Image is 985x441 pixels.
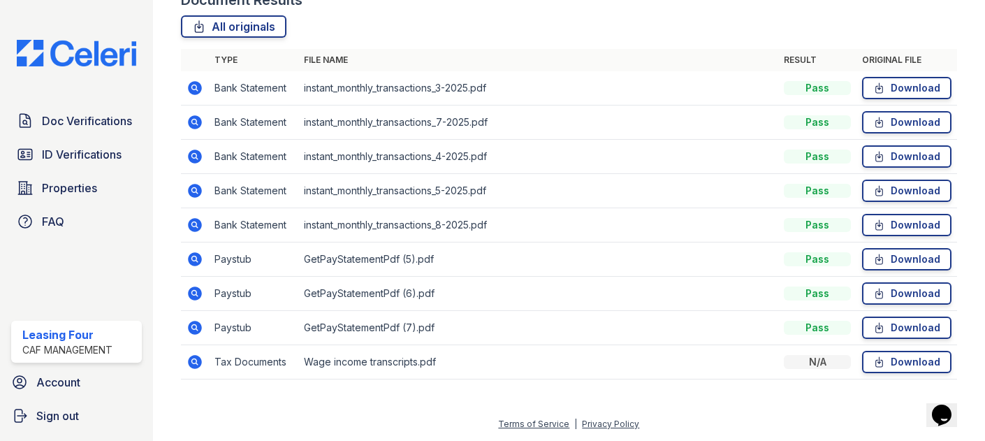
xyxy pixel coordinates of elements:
span: Doc Verifications [42,113,132,129]
a: Privacy Policy [582,419,639,429]
td: Paystub [209,243,298,277]
td: instant_monthly_transactions_3-2025.pdf [298,71,778,106]
td: instant_monthly_transactions_5-2025.pdf [298,174,778,208]
td: instant_monthly_transactions_4-2025.pdf [298,140,778,174]
div: | [574,419,577,429]
span: ID Verifications [42,146,122,163]
a: ID Verifications [11,140,142,168]
a: Download [862,111,951,133]
a: Account [6,368,147,396]
td: Bank Statement [209,208,298,243]
a: All originals [181,15,286,38]
a: Sign out [6,402,147,430]
div: Pass [784,81,851,95]
td: Bank Statement [209,140,298,174]
td: Paystub [209,311,298,345]
div: N/A [784,355,851,369]
div: Pass [784,150,851,164]
th: File name [298,49,778,71]
img: CE_Logo_Blue-a8612792a0a2168367f1c8372b55b34899dd931a85d93a1a3d3e32e68fde9ad4.png [6,40,147,66]
span: Account [36,374,80,391]
a: Download [862,77,951,99]
a: Properties [11,174,142,202]
td: instant_monthly_transactions_7-2025.pdf [298,106,778,140]
td: Bank Statement [209,106,298,140]
a: FAQ [11,208,142,236]
th: Type [209,49,298,71]
a: Download [862,248,951,270]
a: Download [862,145,951,168]
a: Download [862,317,951,339]
td: Bank Statement [209,174,298,208]
td: GetPayStatementPdf (7).pdf [298,311,778,345]
td: Wage income transcripts.pdf [298,345,778,379]
td: Bank Statement [209,71,298,106]
div: Pass [784,321,851,335]
th: Result [778,49,856,71]
a: Download [862,214,951,236]
span: FAQ [42,213,64,230]
td: GetPayStatementPdf (6).pdf [298,277,778,311]
div: Pass [784,184,851,198]
td: GetPayStatementPdf (5).pdf [298,243,778,277]
span: Properties [42,180,97,196]
a: Download [862,351,951,373]
a: Doc Verifications [11,107,142,135]
td: instant_monthly_transactions_8-2025.pdf [298,208,778,243]
iframe: chat widget [926,385,971,427]
div: Pass [784,287,851,301]
div: CAF Management [22,343,112,357]
td: Paystub [209,277,298,311]
div: Leasing Four [22,326,112,343]
td: Tax Documents [209,345,298,379]
span: Sign out [36,407,79,424]
div: Pass [784,252,851,266]
div: Pass [784,218,851,232]
a: Download [862,180,951,202]
th: Original file [856,49,957,71]
div: Pass [784,115,851,129]
a: Download [862,282,951,305]
a: Terms of Service [498,419,569,429]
